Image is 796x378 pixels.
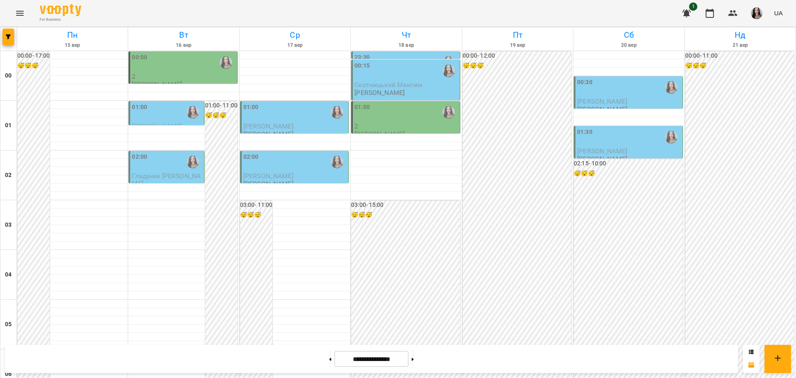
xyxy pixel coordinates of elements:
[665,81,677,94] img: Габорак Галина
[243,131,294,138] p: [PERSON_NAME]
[442,65,455,77] img: Габорак Галина
[132,81,182,88] p: [PERSON_NAME]
[129,29,238,41] h6: Вт
[17,61,50,70] h6: 😴😴😴
[132,122,182,130] span: [PERSON_NAME]
[577,147,627,155] span: [PERSON_NAME]
[18,41,126,49] h6: 15 вер
[241,41,349,49] h6: 17 вер
[132,103,147,112] label: 01:00
[665,131,677,143] img: Габорак Галина
[187,106,199,119] img: Габорак Галина
[463,51,571,61] h6: 00:00 - 12:00
[18,29,126,41] h6: Пн
[575,29,683,41] h6: Сб
[354,123,458,130] p: 2
[574,159,682,168] h6: 02:15 - 10:00
[243,153,259,162] label: 02:00
[686,29,794,41] h6: Нд
[771,5,786,21] button: UA
[577,78,592,87] label: 00:30
[5,270,12,279] h6: 04
[685,51,794,61] h6: 00:00 - 11:00
[686,41,794,49] h6: 21 вер
[17,51,50,61] h6: 00:00 - 17:00
[575,41,683,49] h6: 20 вер
[132,172,201,187] span: Гладуник [PERSON_NAME]
[352,41,460,49] h6: 18 вер
[354,61,370,70] label: 00:15
[442,106,455,119] img: Габорак Галина
[240,211,272,220] h6: 😴😴😴
[464,29,572,41] h6: Пт
[5,171,12,180] h6: 02
[331,156,343,168] img: Габорак Галина
[205,111,238,120] h6: 😴😴😴
[354,81,422,89] span: Скотницький Максим
[187,156,199,168] img: Габорак Галина
[577,106,627,113] p: [PERSON_NAME]
[129,41,238,49] h6: 16 вер
[463,61,571,70] h6: 😴😴😴
[331,106,343,119] img: Габорак Галина
[685,61,794,70] h6: 😴😴😴
[40,17,81,22] span: For Business
[464,41,572,49] h6: 19 вер
[577,97,627,105] span: [PERSON_NAME]
[5,220,12,230] h6: 03
[442,56,455,69] img: Габорак Галина
[751,7,762,19] img: 23d2127efeede578f11da5c146792859.jpg
[243,172,294,180] span: [PERSON_NAME]
[241,29,349,41] h6: Ср
[5,320,12,329] h6: 05
[354,131,405,138] p: [PERSON_NAME]
[240,201,272,210] h6: 03:00 - 11:00
[220,56,232,69] img: Габорак Галина
[40,4,81,16] img: Voopty Logo
[132,53,147,62] label: 00:00
[243,122,294,130] span: [PERSON_NAME]
[574,169,682,178] h6: 😴😴😴
[243,180,294,187] p: [PERSON_NAME]
[351,211,460,220] h6: 😴😴😴
[689,2,697,11] span: 1
[352,29,460,41] h6: Чт
[132,73,235,80] p: 2
[577,128,592,137] label: 01:30
[774,9,783,17] span: UA
[354,103,370,112] label: 01:00
[354,53,370,62] label: 23:30
[354,89,405,96] p: [PERSON_NAME]
[132,153,147,162] label: 02:00
[5,71,12,80] h6: 00
[243,103,259,112] label: 01:00
[10,3,30,23] button: Menu
[5,121,12,130] h6: 01
[351,201,460,210] h6: 03:00 - 15:00
[205,101,238,110] h6: 01:00 - 11:00
[577,155,627,162] p: [PERSON_NAME]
